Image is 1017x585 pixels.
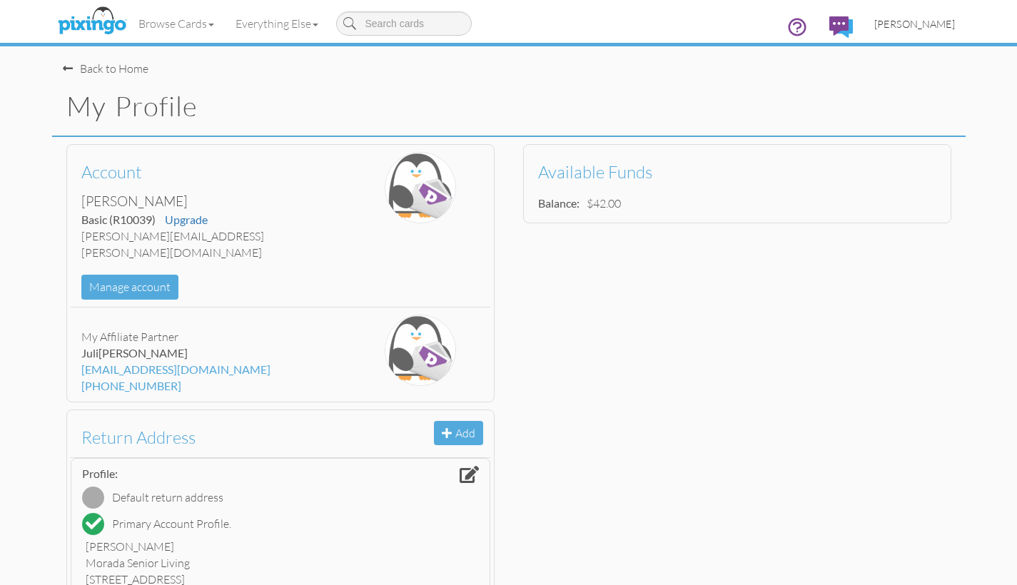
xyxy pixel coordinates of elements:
[81,163,329,181] h3: Account
[112,516,231,532] div: Primary Account Profile.
[81,378,340,395] div: [PHONE_NUMBER]
[66,91,966,121] h1: My Profile
[86,539,475,555] div: [PERSON_NAME]
[98,346,188,360] span: [PERSON_NAME]
[81,345,340,362] div: Juli
[112,489,223,506] div: Default return address
[864,6,966,42] a: [PERSON_NAME]
[538,163,926,181] h3: Available Funds
[81,428,469,447] h3: Return Address
[128,6,225,41] a: Browse Cards
[165,213,208,226] a: Upgrade
[829,16,853,38] img: comments.svg
[336,11,472,36] input: Search cards
[81,228,340,261] div: [PERSON_NAME][EMAIL_ADDRESS][PERSON_NAME][DOMAIN_NAME]
[538,196,580,210] strong: Balance:
[86,555,475,571] div: Morada Senior Living
[54,4,130,39] img: pixingo logo
[63,46,955,77] nav-back: Home
[81,362,340,378] div: [EMAIL_ADDRESS][DOMAIN_NAME]
[63,61,148,77] div: Back to Home
[225,6,329,41] a: Everything Else
[434,421,483,446] button: Add
[81,213,156,226] span: Basic
[82,467,118,480] span: Profile:
[874,18,955,30] span: [PERSON_NAME]
[385,315,456,386] img: pixingo-penguin.png
[109,213,156,226] span: (R10039)
[583,192,624,215] td: $42.00
[81,329,340,345] div: My Affiliate Partner
[385,152,456,223] img: pixingo-penguin.png
[81,275,178,300] button: Manage account
[81,192,340,211] div: [PERSON_NAME]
